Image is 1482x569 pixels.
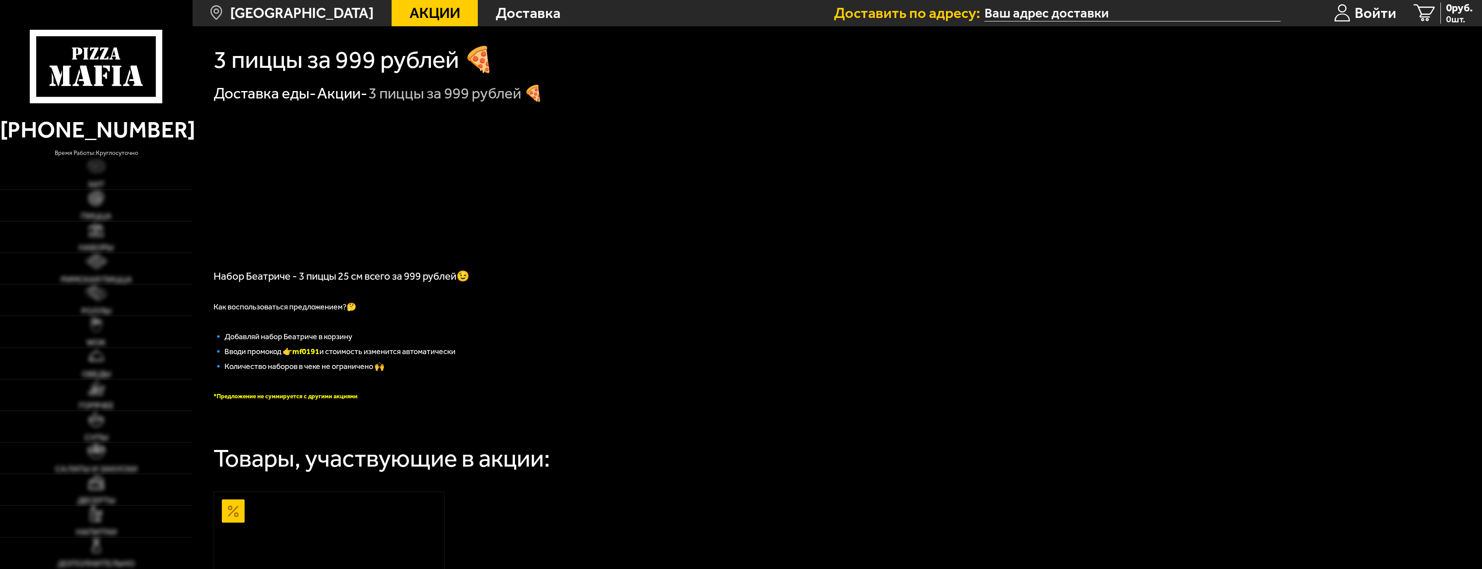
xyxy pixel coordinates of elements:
[214,362,384,371] span: 🔹 Количество наборов в чеке не ограничено 🙌
[317,84,367,102] a: Акции-
[61,275,132,284] span: Римская пицца
[984,5,1281,21] input: Ваш адрес доставки
[82,370,111,379] span: Обеды
[79,243,114,252] span: Наборы
[368,84,543,104] div: 3 пиццы за 999 рублей 🍕
[410,6,460,21] span: Акции
[84,433,109,442] span: Супы
[76,528,117,537] span: Напитки
[1355,6,1396,21] span: Войти
[79,401,114,410] span: Горячее
[214,393,357,400] font: *Предложение не суммируется с другими акциями
[81,212,112,221] span: Пицца
[214,270,469,282] span: Набор Беатриче - 3 пиццы 25 см всего за 999 рублей😉
[55,465,137,474] span: Салаты и закуски
[214,47,494,72] h1: 3 пиццы за 999 рублей 🍕
[214,302,356,312] span: Как воспользоваться предложением?🤔
[214,347,455,356] span: 🔹 Вводи промокод 👉 и стоимость изменится автоматически
[88,180,105,189] span: Хит
[81,307,112,316] span: Роллы
[77,496,116,505] span: Десерты
[214,84,316,102] a: Доставка еды-
[834,6,984,21] span: Доставить по адресу:
[214,446,550,471] div: Товары, участвующие в акции:
[58,559,135,568] span: Дополнительно
[230,6,374,21] span: [GEOGRAPHIC_DATA]
[1446,14,1473,24] span: 0 шт.
[222,499,245,523] img: Акционный
[1446,3,1473,14] span: 0 руб.
[87,338,106,347] span: WOK
[214,332,352,341] span: 🔹 Добавляй набор Беатриче в корзину
[292,347,319,356] b: mf0191
[496,6,561,21] span: Доставка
